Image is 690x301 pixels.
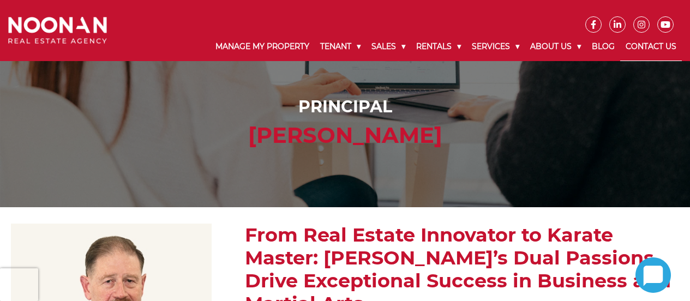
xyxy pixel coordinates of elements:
a: About Us [525,33,586,61]
img: Noonan Real Estate Agency [8,17,107,44]
a: Blog [586,33,620,61]
a: Tenant [315,33,366,61]
h1: Principal [11,97,679,117]
a: Sales [366,33,411,61]
a: Manage My Property [210,33,315,61]
a: Contact Us [620,33,682,61]
a: Services [466,33,525,61]
a: Rentals [411,33,466,61]
h2: [PERSON_NAME] [11,122,679,148]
